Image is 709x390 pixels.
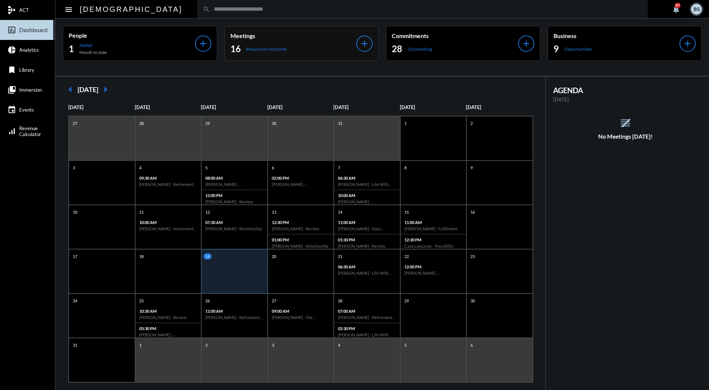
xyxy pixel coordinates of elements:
p: Require an Outcome [246,46,287,52]
p: Opportunities [564,46,592,52]
p: 23 [469,253,477,260]
p: 08:00 AM [205,176,264,180]
mat-icon: pie_chart [7,45,16,54]
p: 4 [137,165,143,171]
p: 10:00 AM [139,220,198,225]
p: 7 [336,165,342,171]
p: 8 [403,165,408,171]
h6: [PERSON_NAME] - Retirement Income [139,182,198,187]
p: 28 [137,120,145,126]
mat-icon: Side nav toggle icon [64,5,73,14]
h6: [PERSON_NAME] - Review [139,315,198,320]
p: 3 [71,165,77,171]
h6: [PERSON_NAME] - Review [205,199,264,204]
p: 06:30 AM [338,176,396,180]
mat-icon: event [7,105,16,114]
p: 26 [203,298,212,304]
p: People [69,32,195,39]
p: [DATE] [466,104,532,110]
mat-icon: arrow_left [63,82,78,97]
p: 10 [71,209,79,215]
p: [DATE] [135,104,201,110]
h2: 28 [392,43,402,55]
p: [DATE] [400,104,466,110]
h2: [DEMOGRAPHIC_DATA] [80,3,182,15]
p: 5 [403,342,408,348]
mat-icon: bookmark [7,65,16,74]
p: 29 [203,120,212,126]
span: Dashboard [19,27,48,33]
span: Analytics [19,47,39,53]
h6: [PERSON_NAME] - Life With [PERSON_NAME] [338,271,396,275]
p: Added [79,43,107,48]
h5: No Meetings [DATE]! [546,133,706,140]
p: Outstanding [408,46,432,52]
p: 31 [336,120,344,126]
p: 6 [469,342,475,348]
p: 11 [137,209,145,215]
p: 15 [403,209,411,215]
p: 01:00 PM [272,237,330,242]
mat-icon: mediation [7,6,16,14]
h6: [PERSON_NAME] - [PERSON_NAME] - Life With [PERSON_NAME] [404,271,463,275]
p: 9 [469,165,475,171]
p: 19 [203,253,212,260]
p: 5 [203,165,209,171]
mat-icon: add [359,38,370,49]
mat-icon: add [682,38,693,49]
p: [DATE] [68,104,135,110]
h6: [PERSON_NAME] - Life With [PERSON_NAME] [338,182,396,187]
p: 06:30 AM [338,264,396,269]
p: 14 [336,209,344,215]
p: Meetings [230,32,357,39]
h6: [PERSON_NAME] - Relationship [272,244,330,248]
mat-icon: collections_bookmark [7,85,16,94]
p: 09:00 AM [272,309,330,313]
h6: [PERSON_NAME] - Life With [PERSON_NAME] [338,332,396,337]
p: 12:30 PM [404,237,463,242]
p: Commitments [392,32,518,39]
p: 25 [137,298,145,304]
span: Immersion [19,87,42,93]
h6: [PERSON_NAME] - Relationship [205,226,264,231]
h6: [PERSON_NAME] - Retirement Doctrine I [338,315,396,320]
p: 18 [137,253,145,260]
p: 12:30 PM [272,220,330,225]
p: 12:00 PM [205,193,264,198]
mat-icon: add [521,38,531,49]
h6: [PERSON_NAME] - The Philosophy [272,315,330,320]
div: 47 [675,3,681,9]
h6: [PERSON_NAME] - Review [338,244,396,248]
mat-icon: notifications [672,5,681,14]
p: 05:30 PM [139,326,198,331]
p: 2 [203,342,209,348]
h6: [PERSON_NAME] - [PERSON_NAME] - Retirement Income [139,332,198,337]
p: 28 [336,298,344,304]
p: 11:00 AM [338,220,396,225]
button: Toggle sidenav [61,2,76,17]
p: 17 [71,253,79,260]
p: 10:00 AM [338,193,396,198]
p: 20 [270,253,278,260]
p: Month to date [79,50,107,55]
p: 22 [403,253,411,260]
mat-icon: reorder [619,117,631,129]
p: Business [554,32,680,39]
h2: 9 [554,43,559,55]
h6: [PERSON_NAME] - Data Capturing [338,226,396,231]
h6: [PERSON_NAME] - Investment Review [139,226,198,231]
p: 6 [270,165,276,171]
mat-icon: insert_chart_outlined [7,26,16,34]
p: 11:00 AM [205,309,264,313]
h6: [PERSON_NAME] - [PERSON_NAME] - Review [205,182,264,187]
mat-icon: search [203,6,210,13]
p: 21 [336,253,344,260]
p: 1 [403,120,408,126]
p: 07:30 AM [205,220,264,225]
p: [DATE] [267,104,334,110]
p: 02:30 PM [338,326,396,331]
h6: [PERSON_NAME] - [PERSON_NAME] - Fulfillment [338,199,396,204]
p: 29 [403,298,411,304]
h6: [PERSON_NAME] - Retirement Income [205,315,264,320]
p: [DATE] [553,96,698,102]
